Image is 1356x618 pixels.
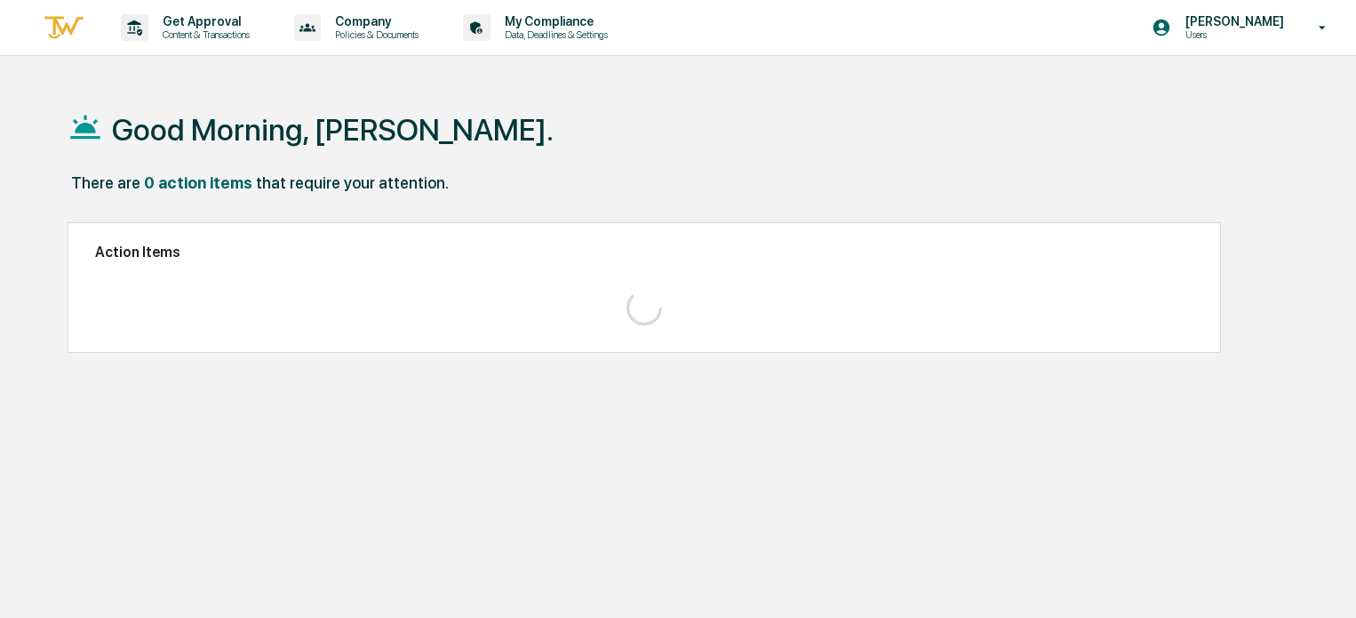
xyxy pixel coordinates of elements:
h2: Action Items [95,244,1193,261]
h1: Good Morning, [PERSON_NAME]. [112,112,554,148]
p: [PERSON_NAME] [1171,14,1293,28]
p: Content & Transactions [148,28,259,41]
p: Users [1171,28,1293,41]
div: 0 action items [144,173,252,192]
p: Policies & Documents [321,28,427,41]
p: Get Approval [148,14,259,28]
img: logo [43,13,85,43]
div: There are [71,173,140,192]
p: Company [321,14,427,28]
p: Data, Deadlines & Settings [491,28,617,41]
div: that require your attention. [256,173,449,192]
p: My Compliance [491,14,617,28]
